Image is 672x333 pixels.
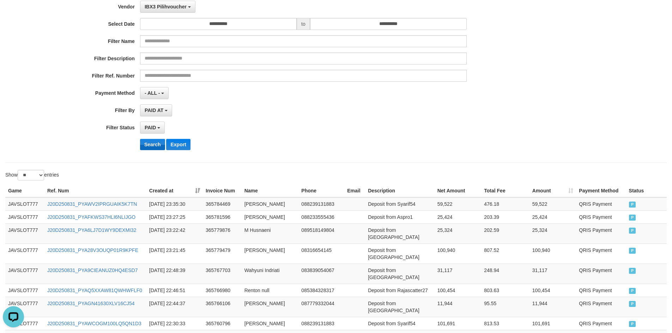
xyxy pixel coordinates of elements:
[18,170,44,180] select: Showentries
[629,288,636,294] span: PAID
[242,284,299,297] td: Renton null
[576,297,626,317] td: QRIS Payment
[242,184,299,197] th: Name
[298,284,344,297] td: 085384328317
[297,18,310,30] span: to
[242,223,299,243] td: M Husnaeni
[365,243,435,264] td: Deposit from [GEOGRAPHIC_DATA]
[529,184,576,197] th: Amount: activate to sort column ascending
[146,243,203,264] td: [DATE] 23:21:45
[435,210,482,223] td: 25,424
[481,210,529,223] td: 203.39
[626,184,667,197] th: Status
[140,87,169,99] button: - ALL -
[365,284,435,297] td: Deposit from Rajascatter27
[3,3,24,24] button: Open LiveChat chat widget
[481,284,529,297] td: 803.63
[481,184,529,197] th: Total Fee
[5,243,44,264] td: JAVSLOT777
[145,90,160,96] span: - ALL -
[576,184,626,197] th: Payment Method
[5,210,44,223] td: JAVSLOT777
[44,184,146,197] th: Ref. Num
[298,197,344,211] td: 088239131883
[629,228,636,234] span: PAID
[298,264,344,284] td: 083839054067
[435,243,482,264] td: 100,940
[481,297,529,317] td: 95.55
[298,184,344,197] th: Phone
[576,223,626,243] td: QRIS Payment
[576,284,626,297] td: QRIS Payment
[47,267,138,273] a: J20D250831_PYA9CIEANUZ0HQ4ESD7
[365,184,435,197] th: Description
[203,264,242,284] td: 365767703
[576,197,626,211] td: QRIS Payment
[140,104,172,116] button: PAID AT
[365,223,435,243] td: Deposit from [GEOGRAPHIC_DATA]
[529,297,576,317] td: 11,944
[203,184,242,197] th: Invoice Num
[5,297,44,317] td: JAVSLOT777
[140,122,165,134] button: PAID
[146,197,203,211] td: [DATE] 23:35:30
[435,317,482,330] td: 101,691
[365,317,435,330] td: Deposit from Syarif54
[529,284,576,297] td: 100,454
[529,197,576,211] td: 59,522
[629,301,636,307] span: PAID
[146,317,203,330] td: [DATE] 22:30:33
[203,317,242,330] td: 365760796
[5,184,44,197] th: Game
[365,210,435,223] td: Deposit from Aspro1
[203,243,242,264] td: 365779479
[242,264,299,284] td: Wahyuni Indriati
[529,243,576,264] td: 100,940
[629,321,636,327] span: PAID
[47,214,135,220] a: J20D250831_PYAFKWS37HLI6NLIJGO
[242,297,299,317] td: [PERSON_NAME]
[435,297,482,317] td: 11,944
[529,223,576,243] td: 25,324
[166,139,190,150] button: Export
[298,317,344,330] td: 088239131883
[145,107,163,113] span: PAID AT
[145,4,187,10] span: IBX3 Pilihvoucher
[481,223,529,243] td: 202.59
[481,317,529,330] td: 813.53
[146,184,203,197] th: Created at: activate to sort column ascending
[47,301,135,306] a: J20D250831_PYAGN41630XLV16CJ54
[576,317,626,330] td: QRIS Payment
[529,210,576,223] td: 25,424
[140,1,195,13] button: IBX3 Pilihvoucher
[365,197,435,211] td: Deposit from Syarif54
[298,297,344,317] td: 087779332044
[242,317,299,330] td: [PERSON_NAME]
[242,243,299,264] td: [PERSON_NAME]
[5,197,44,211] td: JAVSLOT777
[242,197,299,211] td: [PERSON_NAME]
[435,197,482,211] td: 59,522
[145,125,156,130] span: PAID
[146,264,203,284] td: [DATE] 22:48:39
[629,268,636,274] span: PAID
[146,210,203,223] td: [DATE] 23:27:25
[481,264,529,284] td: 248.94
[481,243,529,264] td: 807.52
[5,284,44,297] td: JAVSLOT777
[576,264,626,284] td: QRIS Payment
[242,210,299,223] td: [PERSON_NAME]
[629,202,636,208] span: PAID
[203,297,242,317] td: 365766106
[435,264,482,284] td: 31,117
[203,284,242,297] td: 365766980
[47,288,142,293] a: J20D250831_PYAQ5XXAW81QWHWFLF0
[435,223,482,243] td: 25,324
[529,264,576,284] td: 31,117
[203,210,242,223] td: 365781596
[365,297,435,317] td: Deposit from [GEOGRAPHIC_DATA]
[298,223,344,243] td: 089518149804
[47,247,138,253] a: J20D250831_PYA28V3OUQP01R9KPFE
[629,215,636,221] span: PAID
[140,139,165,150] button: Search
